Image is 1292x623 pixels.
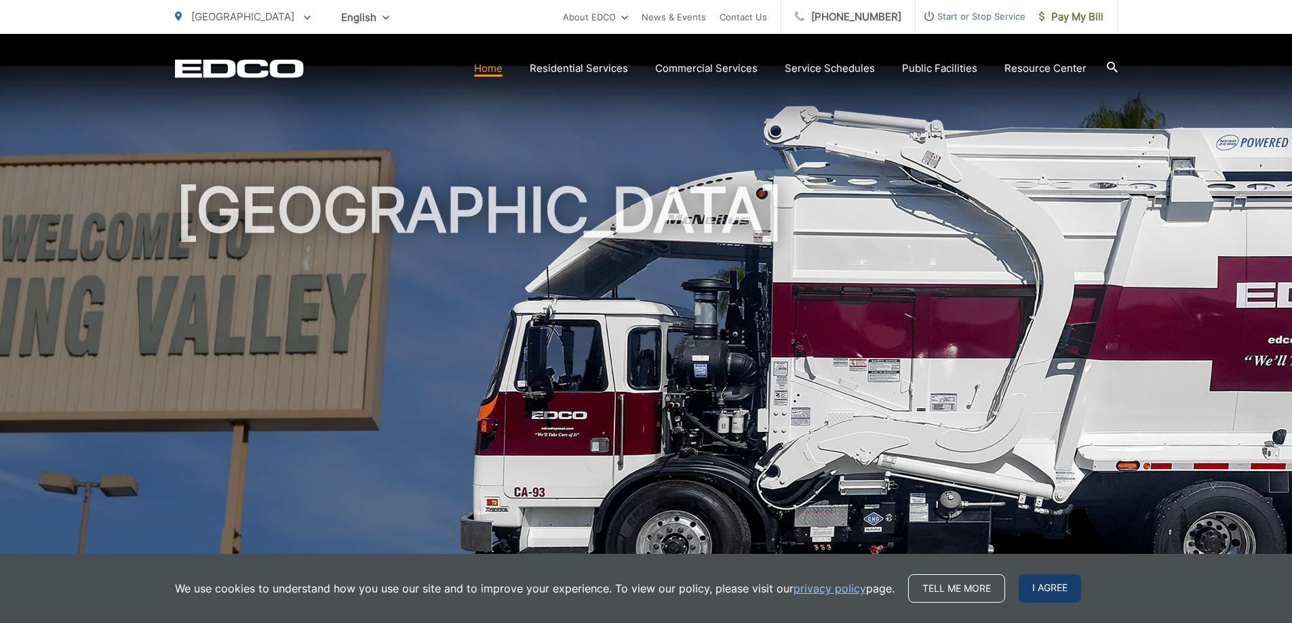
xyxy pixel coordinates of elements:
a: Residential Services [530,60,628,77]
a: News & Events [642,9,706,25]
span: [GEOGRAPHIC_DATA] [191,10,294,23]
p: We use cookies to understand how you use our site and to improve your experience. To view our pol... [175,580,895,597]
a: Public Facilities [902,60,977,77]
span: Pay My Bill [1039,9,1103,25]
a: EDCD logo. Return to the homepage. [175,59,304,78]
a: Resource Center [1004,60,1087,77]
a: Tell me more [908,574,1005,603]
span: I agree [1019,574,1081,603]
a: privacy policy [794,580,866,597]
a: Home [474,60,503,77]
h1: [GEOGRAPHIC_DATA] [175,176,1118,605]
a: Service Schedules [785,60,875,77]
a: About EDCO [563,9,628,25]
span: English [331,5,399,29]
a: Commercial Services [655,60,758,77]
a: Contact Us [720,9,767,25]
